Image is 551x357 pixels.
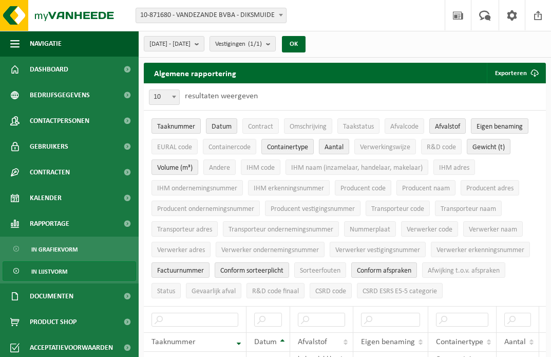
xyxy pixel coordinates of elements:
span: Producent ondernemingsnummer [157,205,254,213]
span: Transporteur ondernemingsnummer [229,226,333,234]
button: TaakstatusTaakstatus: Activate to sort [337,118,379,134]
span: Contracten [30,159,70,185]
span: Containercode [208,144,251,151]
span: Taakstatus [343,123,374,131]
button: ContainercodeContainercode: Activate to sort [203,139,256,154]
a: In grafiekvorm [3,239,136,259]
span: Verwerkingswijze [360,144,410,151]
button: R&D code finaalR&amp;D code finaal: Activate to sort [246,283,305,298]
span: CSRD ESRS E5-5 categorie [363,288,437,295]
span: Verwerker naam [469,226,517,234]
button: Producent codeProducent code: Activate to sort [335,180,391,195]
button: SorteerfoutenSorteerfouten: Activate to sort [294,262,346,278]
span: Volume (m³) [157,164,193,172]
span: Aantal [504,338,526,346]
span: Rapportage [30,211,69,237]
button: VerwerkingswijzeVerwerkingswijze: Activate to sort [354,139,416,154]
button: Volume (m³)Volume (m³): Activate to sort [151,159,198,175]
button: AantalAantal: Activate to sort [319,139,349,154]
span: Containertype [267,144,308,151]
span: 10-871680 - VANDEZANDE BVBA - DIKSMUIDE [136,8,287,23]
span: Verwerker erkenningsnummer [436,246,524,254]
button: TaaknummerTaaknummer: Activate to remove sorting [151,118,201,134]
button: Conform afspraken : Activate to sort [351,262,417,278]
span: EURAL code [157,144,192,151]
span: 10 [149,90,180,105]
span: Afvalstof [298,338,327,346]
span: Verwerker ondernemingsnummer [221,246,319,254]
span: IHM ondernemingsnummer [157,185,237,192]
span: Taaknummer [151,338,196,346]
button: IHM codeIHM code: Activate to sort [241,159,280,175]
button: Verwerker naamVerwerker naam: Activate to sort [463,221,523,237]
button: Transporteur naamTransporteur naam: Activate to sort [435,201,502,216]
span: [DATE] - [DATE] [149,37,191,52]
button: Verwerker vestigingsnummerVerwerker vestigingsnummer: Activate to sort [330,242,426,257]
span: Producent naam [402,185,450,192]
button: Verwerker ondernemingsnummerVerwerker ondernemingsnummer: Activate to sort [216,242,325,257]
span: Taaknummer [157,123,195,131]
span: Sorteerfouten [300,267,340,275]
span: Vestigingen [215,37,262,52]
span: Gebruikers [30,134,68,159]
span: Transporteur naam [441,205,496,213]
button: R&D codeR&amp;D code: Activate to sort [421,139,462,154]
span: Aantal [325,144,344,151]
button: OK [282,36,306,52]
span: IHM naam (inzamelaar, handelaar, makelaar) [291,164,423,172]
span: Contract [248,123,273,131]
button: [DATE] - [DATE] [144,36,204,51]
span: Conform afspraken [357,267,411,275]
span: Producent adres [466,185,514,192]
button: Producent naamProducent naam: Activate to sort [396,180,455,195]
span: Afvalcode [390,123,419,131]
span: Producent vestigingsnummer [271,205,355,213]
label: resultaten weergeven [185,92,258,100]
span: CSRD code [315,288,346,295]
span: Verwerker adres [157,246,205,254]
button: Verwerker adresVerwerker adres: Activate to sort [151,242,211,257]
span: Datum [254,338,277,346]
button: Producent vestigingsnummerProducent vestigingsnummer: Activate to sort [265,201,360,216]
span: Verwerker vestigingsnummer [335,246,420,254]
span: In lijstvorm [31,262,67,281]
button: IHM ondernemingsnummerIHM ondernemingsnummer: Activate to sort [151,180,243,195]
button: IHM naam (inzamelaar, handelaar, makelaar)IHM naam (inzamelaar, handelaar, makelaar): Activate to... [286,159,428,175]
span: Eigen benaming [477,123,523,131]
span: Verwerker code [407,226,452,234]
button: Afwijking t.o.v. afsprakenAfwijking t.o.v. afspraken: Activate to sort [422,262,505,278]
span: IHM adres [439,164,469,172]
h2: Algemene rapportering [144,63,246,83]
span: Kalender [30,185,62,211]
span: Afvalstof [435,123,460,131]
button: ContainertypeContainertype: Activate to sort [261,139,314,154]
button: NummerplaatNummerplaat: Activate to sort [344,221,396,237]
button: Producent adresProducent adres: Activate to sort [461,180,519,195]
button: Transporteur ondernemingsnummerTransporteur ondernemingsnummer : Activate to sort [223,221,339,237]
span: Contactpersonen [30,108,89,134]
span: Afwijking t.o.v. afspraken [428,267,500,275]
span: In grafiekvorm [31,240,78,259]
button: AndereAndere: Activate to sort [203,159,236,175]
button: StatusStatus: Activate to sort [151,283,181,298]
button: Vestigingen(1/1) [210,36,276,51]
button: Exporteren [487,63,545,83]
span: IHM code [246,164,275,172]
button: Gewicht (t)Gewicht (t): Activate to sort [467,139,510,154]
button: IHM adresIHM adres: Activate to sort [433,159,475,175]
button: IHM erkenningsnummerIHM erkenningsnummer: Activate to sort [248,180,330,195]
span: R&D code finaal [252,288,299,295]
button: Producent ondernemingsnummerProducent ondernemingsnummer: Activate to sort [151,201,260,216]
button: ContractContract: Activate to sort [242,118,279,134]
button: EURAL codeEURAL code: Activate to sort [151,139,198,154]
button: CSRD ESRS E5-5 categorieCSRD ESRS E5-5 categorie: Activate to sort [357,283,443,298]
span: Andere [209,164,230,172]
span: Datum [212,123,232,131]
button: Conform sorteerplicht : Activate to sort [215,262,289,278]
span: Documenten [30,283,73,309]
button: OmschrijvingOmschrijving: Activate to sort [284,118,332,134]
span: Conform sorteerplicht [220,267,283,275]
span: Producent code [340,185,386,192]
button: Transporteur adresTransporteur adres: Activate to sort [151,221,218,237]
button: Transporteur codeTransporteur code: Activate to sort [366,201,430,216]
